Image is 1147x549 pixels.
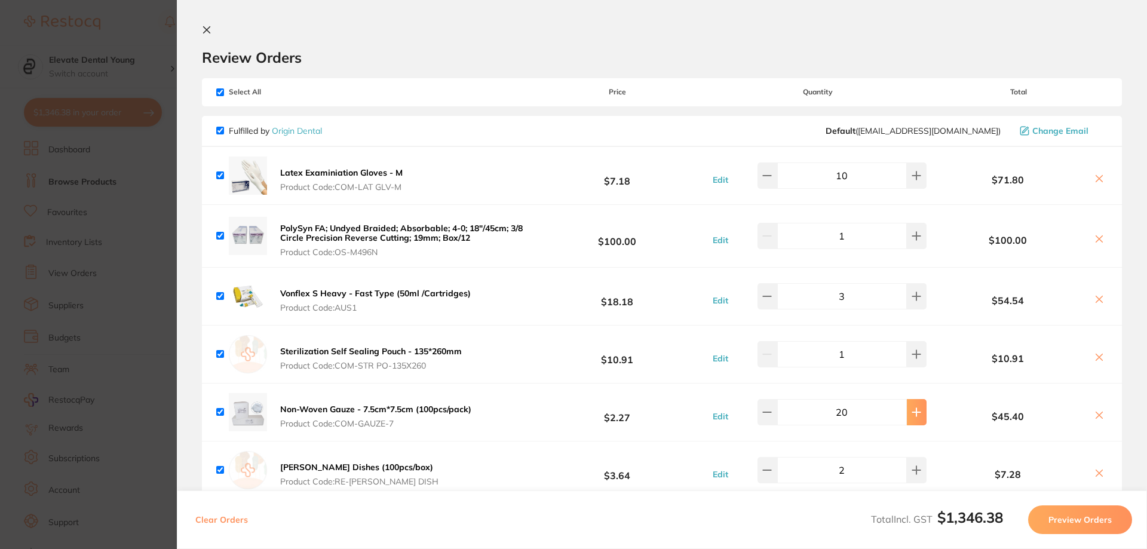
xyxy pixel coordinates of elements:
a: Origin Dental [272,125,322,136]
b: Vonflex S Heavy - Fast Type (50ml /Cartridges) [280,288,471,299]
span: Product Code: RE-[PERSON_NAME] DISH [280,477,438,486]
button: [PERSON_NAME] Dishes (100pcs/box) Product Code:RE-[PERSON_NAME] DISH [277,462,442,487]
button: Edit [709,411,732,422]
b: $2.27 [528,401,706,424]
b: Default [826,125,855,136]
b: $45.40 [930,411,1086,422]
p: Fulfilled by [229,126,322,136]
button: PolySyn FA; Undyed Braided; Absorbable; 4-0; 18″/45cm; 3/8 Circle Precision Reverse Cutting; 19mm... [277,223,528,257]
img: aHViZDgxbA [229,277,267,315]
span: info@origindental.com.au [826,126,1001,136]
span: Product Code: OS-M496N [280,247,525,257]
button: Edit [709,235,732,246]
span: Quantity [707,88,930,96]
b: $54.54 [930,295,1086,306]
b: $18.18 [528,286,706,308]
button: Edit [709,469,732,480]
b: $71.80 [930,174,1086,185]
b: $100.00 [528,225,706,247]
b: $1,346.38 [937,508,1003,526]
button: Latex Examiniation Gloves - M Product Code:COM-LAT GLV-M [277,167,406,192]
img: cGw4bjhyaA [229,157,267,195]
img: empty.jpg [229,335,267,373]
button: Edit [709,295,732,306]
b: $10.91 [930,353,1086,364]
button: Preview Orders [1028,505,1132,534]
span: Select All [216,88,336,96]
button: Change Email [1016,125,1108,136]
b: $3.64 [528,459,706,481]
button: Edit [709,174,732,185]
b: $7.28 [930,469,1086,480]
h2: Review Orders [202,48,1122,66]
b: Latex Examiniation Gloves - M [280,167,403,178]
span: Product Code: COM-LAT GLV-M [280,182,403,192]
span: Total Incl. GST [871,513,1003,525]
b: Sterilization Self Sealing Pouch - 135*260mm [280,346,462,357]
b: $7.18 [528,164,706,186]
b: [PERSON_NAME] Dishes (100pcs/box) [280,462,433,473]
img: c2twMHF0cQ [229,217,267,255]
span: Change Email [1032,126,1088,136]
button: Non-Woven Gauze - 7.5cm*7.5cm (100pcs/pack) Product Code:COM-GAUZE-7 [277,404,475,429]
img: dTV2dTc3eg [229,393,267,431]
span: Price [528,88,706,96]
button: Edit [709,353,732,364]
img: empty.jpg [229,451,267,489]
b: Non-Woven Gauze - 7.5cm*7.5cm (100pcs/pack) [280,404,471,415]
span: Total [930,88,1108,96]
button: Sterilization Self Sealing Pouch - 135*260mm Product Code:COM-STR PO-135X260 [277,346,465,371]
span: Product Code: AUS1 [280,303,471,312]
button: Vonflex S Heavy - Fast Type (50ml /Cartridges) Product Code:AUS1 [277,288,474,313]
b: $100.00 [930,235,1086,246]
span: Product Code: COM-GAUZE-7 [280,419,471,428]
span: Product Code: COM-STR PO-135X260 [280,361,462,370]
button: Clear Orders [192,505,252,534]
b: $10.91 [528,343,706,366]
b: PolySyn FA; Undyed Braided; Absorbable; 4-0; 18″/45cm; 3/8 Circle Precision Reverse Cutting; 19mm... [280,223,523,243]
